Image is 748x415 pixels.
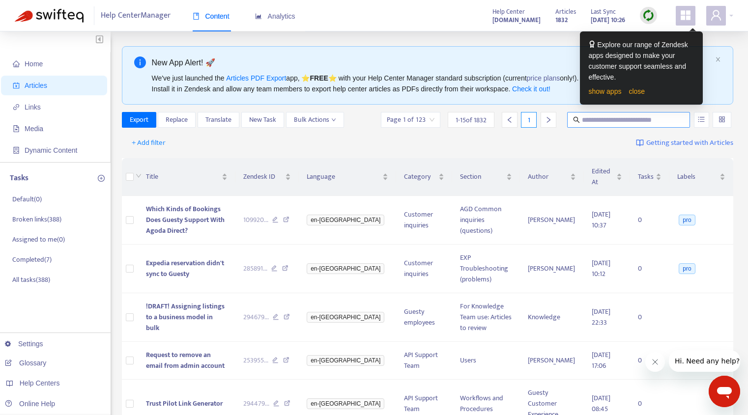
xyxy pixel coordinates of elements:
span: Zendesk ID [243,171,284,182]
span: en-[GEOGRAPHIC_DATA] [307,263,384,274]
td: AGD Common inquiries (questions) [452,196,520,245]
span: Getting started with Articles [646,138,733,149]
span: Dynamic Content [25,146,77,154]
span: Title [146,171,219,182]
span: left [506,116,513,123]
span: Articles [25,82,47,89]
td: Users [452,342,520,380]
td: [PERSON_NAME] [520,245,584,293]
th: Title [138,158,235,196]
span: close [715,56,721,62]
th: Edited At [584,158,630,196]
span: en-[GEOGRAPHIC_DATA] [307,215,384,225]
td: [PERSON_NAME] [520,342,584,380]
span: Content [193,12,230,20]
span: Section [460,171,504,182]
button: + Add filter [124,135,173,151]
span: Analytics [255,12,295,20]
span: Last Sync [591,6,616,17]
td: Guesty employees [396,293,452,342]
span: Export [130,114,148,125]
span: Home [25,60,43,68]
span: en-[GEOGRAPHIC_DATA] [307,312,384,323]
span: Request to remove an email from admin account [146,349,225,371]
span: Category [404,171,436,182]
p: Assigned to me ( 0 ) [12,234,65,245]
a: Getting started with Articles [636,135,733,151]
span: book [193,13,200,20]
button: Replace [158,112,196,128]
span: 1 - 15 of 1832 [456,115,487,125]
span: Articles [555,6,576,17]
span: !DRAFT! Assigning listings to a business model in bulk [146,301,225,333]
span: pro [679,263,695,274]
span: en-[GEOGRAPHIC_DATA] [307,398,384,409]
td: Customer inquiries [396,196,452,245]
p: Broken links ( 388 ) [12,214,61,224]
span: appstore [680,9,691,21]
span: en-[GEOGRAPHIC_DATA] [307,355,384,366]
span: unordered-list [698,116,705,123]
td: 0 [630,196,669,245]
iframe: Message from company [669,350,740,372]
button: unordered-list [694,112,709,128]
td: EXP Troubleshooting (problems) [452,245,520,293]
div: Explore our range of Zendesk apps designed to make your customer support seamless and effective. [589,39,694,83]
iframe: Button to launch messaging window [709,376,740,407]
span: down [331,117,336,122]
strong: [DOMAIN_NAME] [492,15,541,26]
p: Completed ( 7 ) [12,254,52,265]
a: [DOMAIN_NAME] [492,14,541,26]
img: sync.dc5367851b00ba804db3.png [642,9,655,22]
span: Help Center Manager [101,6,171,25]
td: For Knowledge Team use: Articles to review [452,293,520,342]
button: Bulk Actionsdown [286,112,344,128]
a: Glossary [5,359,46,367]
a: Check it out! [512,85,550,93]
span: info-circle [134,56,146,68]
div: We've just launched the app, ⭐ ⭐️ with your Help Center Manager standard subscription (current on... [152,73,712,94]
span: 285891 ... [243,263,267,274]
span: account-book [13,82,20,89]
a: close [629,87,645,95]
span: 294679 ... [243,312,269,323]
span: 109920 ... [243,215,268,225]
span: 253955 ... [243,355,268,366]
a: Articles PDF Export [226,74,286,82]
th: Tasks [630,158,669,196]
span: plus-circle [98,175,105,182]
span: Expedia reservation didn't sync to Guesty [146,257,224,279]
td: Knowledge [520,293,584,342]
td: 0 [630,342,669,380]
a: show apps [589,87,622,95]
span: area-chart [255,13,262,20]
span: down [136,173,142,179]
span: Links [25,103,41,111]
button: New Task [241,112,284,128]
span: [DATE] 22:33 [592,306,610,328]
div: 1 [521,112,537,128]
span: container [13,147,20,154]
td: [PERSON_NAME] [520,196,584,245]
span: pro [679,215,695,225]
a: Online Help [5,400,55,408]
span: + Add filter [132,137,166,149]
span: [DATE] 08:45 [592,392,610,415]
button: Translate [198,112,239,128]
span: Help Centers [20,379,60,387]
span: Tasks [638,171,654,182]
span: Language [307,171,380,182]
p: All tasks ( 388 ) [12,275,50,285]
span: user [710,9,722,21]
span: Trust Pilot Link Generator [146,398,223,409]
div: New App Alert! 🚀 [152,56,712,69]
span: [DATE] 17:06 [592,349,610,371]
td: 0 [630,245,669,293]
span: Author [528,171,569,182]
img: Swifteq [15,9,84,23]
a: Settings [5,340,43,348]
a: price plans [527,74,560,82]
p: Default ( 0 ) [12,194,42,204]
td: 0 [630,293,669,342]
td: API Support Team [396,342,452,380]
